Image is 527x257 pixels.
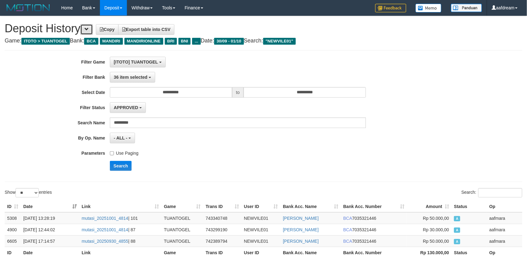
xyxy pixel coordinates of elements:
[283,216,319,221] a: [PERSON_NAME]
[161,224,203,235] td: TUANTOGEL
[16,188,39,197] select: Showentries
[263,38,296,45] span: "NEWVILE01"
[462,188,522,197] label: Search:
[283,227,319,232] a: [PERSON_NAME]
[487,212,522,224] td: aafmara
[5,3,52,12] img: MOTION_logo.png
[416,4,442,12] img: Button%20Memo.svg
[341,201,407,212] th: Bank Acc. Number: activate to sort column ascending
[21,38,70,45] span: ITOTO > TUANTOGEL
[5,22,522,35] h1: Deposit History
[341,212,407,224] td: 7035321446
[241,201,281,212] th: User ID: activate to sort column ascending
[341,235,407,247] td: 7035321446
[161,201,203,212] th: Game: activate to sort column ascending
[161,235,203,247] td: TUANTOGEL
[423,216,449,221] span: Rp 50.000,00
[343,216,352,221] span: BCA
[478,188,522,197] input: Search:
[84,38,98,45] span: BCA
[21,224,79,235] td: [DATE] 12:44:02
[214,38,244,45] span: 30/09 - 01/10
[341,224,407,235] td: 7035321446
[203,212,241,224] td: 743340748
[454,228,460,233] span: Approved
[110,151,114,155] input: Use Paging
[5,201,21,212] th: ID: activate to sort column ascending
[114,105,138,110] span: APPROVED
[114,60,158,64] span: [ITOTO] TUANTOGEL
[114,75,147,80] span: 36 item selected
[5,224,21,235] td: 4900
[375,4,406,12] img: Feedback.jpg
[241,235,281,247] td: NEWVILE01
[79,212,161,224] td: | 101
[21,201,79,212] th: Date: activate to sort column ascending
[110,133,135,143] button: - ALL -
[110,102,146,113] button: APPROVED
[451,4,482,12] img: panduan.png
[343,239,352,244] span: BCA
[110,161,132,171] button: Search
[161,212,203,224] td: TUANTOGEL
[21,235,79,247] td: [DATE] 17:14:57
[421,250,449,255] strong: Rp 130.000,00
[21,212,79,224] td: [DATE] 13:28:19
[5,235,21,247] td: 6605
[114,135,128,140] span: - ALL -
[96,24,119,35] a: Copy
[79,224,161,235] td: | 87
[192,38,200,45] span: ...
[82,239,128,244] a: mutasi_20250930_4855
[487,235,522,247] td: aafmara
[241,212,281,224] td: NEWVILE01
[178,38,191,45] span: BNI
[110,148,138,156] label: Use Paging
[110,57,166,67] button: [ITOTO] TUANTOGEL
[283,239,319,244] a: [PERSON_NAME]
[5,212,21,224] td: 5308
[165,38,177,45] span: BRI
[232,87,244,98] span: to
[203,201,241,212] th: Trans ID: activate to sort column ascending
[407,201,452,212] th: Amount: activate to sort column ascending
[487,201,522,212] th: Op
[203,224,241,235] td: 743299190
[454,239,460,244] span: Approved
[110,72,155,82] button: 36 item selected
[79,235,161,247] td: | 88
[82,227,128,232] a: mutasi_20251001_4814
[118,24,174,35] a: Export table into CSV
[124,38,163,45] span: MANDIRIONLINE
[281,201,341,212] th: Bank Acc. Name: activate to sort column ascending
[454,216,460,221] span: Approved
[487,224,522,235] td: aafmara
[343,227,352,232] span: BCA
[82,216,128,221] a: mutasi_20251001_4814
[452,201,487,212] th: Status
[203,235,241,247] td: 742389794
[100,38,123,45] span: MANDIRI
[423,227,449,232] span: Rp 30.000,00
[79,201,161,212] th: Link: activate to sort column ascending
[5,188,52,197] label: Show entries
[5,38,522,44] h4: Game: Bank: Date: Search:
[241,224,281,235] td: NEWVILE01
[100,27,115,32] span: Copy
[423,239,449,244] span: Rp 50.000,00
[122,27,170,32] span: Export table into CSV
